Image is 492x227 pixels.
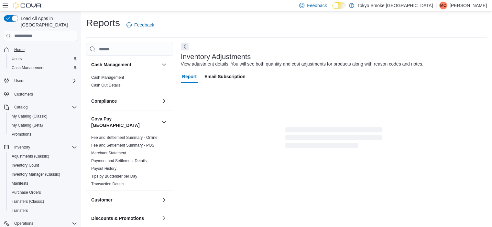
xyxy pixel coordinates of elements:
div: View adjustment details. You will see both quantity and cost adjustments for products along with ... [181,61,423,67]
span: Feedback [307,2,327,9]
button: Cash Management [160,61,168,68]
span: Customers [12,90,77,98]
button: Transfers (Classic) [6,197,80,206]
span: Cash Management [12,65,44,70]
button: Catalog [1,103,80,112]
a: My Catalog (Beta) [9,121,46,129]
span: Purchase Orders [9,189,77,196]
button: Home [1,45,80,54]
button: Purchase Orders [6,188,80,197]
a: Promotions [9,130,34,138]
span: Inventory [14,145,30,150]
a: Transaction Details [91,182,124,186]
button: Cova Pay [GEOGRAPHIC_DATA] [160,118,168,126]
button: Compliance [160,97,168,105]
a: Cash Management [9,64,47,72]
a: Payout History [91,166,116,171]
button: Cova Pay [GEOGRAPHIC_DATA] [91,116,159,129]
a: Transfers [9,207,30,214]
button: Inventory [12,143,33,151]
span: Inventory Manager (Classic) [12,172,60,177]
button: Next [181,43,189,50]
span: My Catalog (Beta) [12,123,43,128]
button: Compliance [91,98,159,104]
input: Dark Mode [332,2,346,9]
button: Adjustments (Classic) [6,152,80,161]
button: Discounts & Promotions [91,215,159,222]
span: Inventory [12,143,77,151]
button: Discounts & Promotions [160,214,168,222]
div: Milo Che [439,2,447,9]
span: Inventory Count [9,161,77,169]
a: Users [9,55,24,63]
a: Tips by Budtender per Day [91,174,137,179]
span: Customers [14,92,33,97]
h3: Cash Management [91,61,131,68]
h3: Customer [91,197,112,203]
span: Purchase Orders [12,190,41,195]
button: Cash Management [91,61,159,68]
button: My Catalog (Beta) [6,121,80,130]
span: Adjustments (Classic) [9,152,77,160]
span: Users [12,56,22,61]
a: Manifests [9,180,31,187]
span: Load All Apps in [GEOGRAPHIC_DATA] [18,15,77,28]
span: My Catalog (Classic) [12,114,48,119]
span: Transfers [12,208,28,213]
span: Payment and Settlement Details [91,158,147,163]
img: Cova [13,2,42,9]
a: Customers [12,90,36,98]
div: Cova Pay [GEOGRAPHIC_DATA] [86,134,173,191]
span: My Catalog (Classic) [9,112,77,120]
span: Report [182,70,197,83]
span: Catalog [14,105,27,110]
div: Cash Management [86,74,173,92]
button: Customer [160,196,168,204]
button: Customer [91,197,159,203]
h3: Discounts & Promotions [91,215,144,222]
span: MC [440,2,446,9]
span: Users [12,77,77,85]
a: Inventory Manager (Classic) [9,170,63,178]
a: Purchase Orders [9,189,44,196]
button: Users [12,77,27,85]
a: Cash Out Details [91,83,121,88]
span: Catalog [12,103,77,111]
span: Users [9,55,77,63]
span: Payout History [91,166,116,171]
span: Inventory Count [12,163,39,168]
span: Manifests [12,181,28,186]
button: Users [1,76,80,85]
a: Merchant Statement [91,151,126,155]
a: Fee and Settlement Summary - POS [91,143,154,148]
span: Home [14,47,25,52]
span: Feedback [134,22,154,28]
span: Promotions [12,132,31,137]
a: Payment and Settlement Details [91,159,147,163]
span: Cash Management [9,64,77,72]
span: Inventory Manager (Classic) [9,170,77,178]
a: Transfers (Classic) [9,198,47,205]
span: Operations [14,221,33,226]
span: Email Subscription [204,70,246,83]
h3: Inventory Adjustments [181,53,251,61]
span: Promotions [9,130,77,138]
a: Cash Management [91,75,124,80]
span: Transfers (Classic) [9,198,77,205]
span: Users [14,78,24,83]
h1: Reports [86,16,120,29]
p: Tokyo Smoke [GEOGRAPHIC_DATA] [357,2,433,9]
button: Cash Management [6,63,80,72]
span: Manifests [9,180,77,187]
span: My Catalog (Beta) [9,121,77,129]
a: My Catalog (Classic) [9,112,50,120]
button: Inventory Manager (Classic) [6,170,80,179]
button: Customers [1,89,80,98]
